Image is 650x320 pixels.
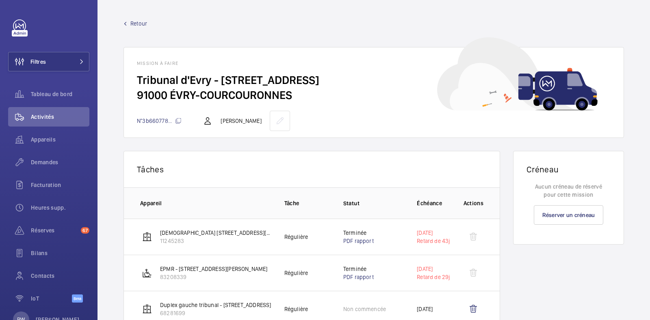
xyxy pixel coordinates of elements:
[31,294,72,303] span: IoT
[137,60,611,66] h1: Mission à faire
[142,268,152,278] img: platform_lift.svg
[284,199,330,207] p: Tâche
[81,227,89,234] span: 67
[160,301,271,309] p: Duplex gauche tribunal - [STREET_ADDRESS]
[464,199,483,207] p: Actions
[142,304,152,314] img: elevator.svg
[417,229,450,237] p: [DATE]
[72,294,83,303] span: Beta
[137,118,182,124] span: N°3b660778...
[343,265,374,273] p: Terminée
[160,237,271,245] p: 11245283
[534,205,604,225] a: Réserver un créneau
[137,88,611,103] h2: 91000 ÉVRY-COURCOURONNES
[343,305,386,313] p: Non commencée
[160,273,268,281] p: 83208339
[31,158,89,166] span: Demandes
[31,181,89,189] span: Facturation
[417,199,450,207] p: Échéance
[31,272,89,280] span: Contacts
[31,90,89,98] span: Tableau de bord
[284,269,308,277] p: Régulière
[526,183,611,199] p: Aucun créneau de réservé pour cette mission
[160,229,271,237] p: [DEMOGRAPHIC_DATA] [STREET_ADDRESS][PERSON_NAME]
[417,237,450,245] p: Retard de 43j
[30,58,46,66] span: Filtres
[417,305,433,313] p: [DATE]
[31,204,89,212] span: Heures supp.
[31,135,89,144] span: Appareils
[31,113,89,121] span: Activités
[284,305,308,313] p: Régulière
[137,164,487,174] p: Tâches
[343,229,374,237] p: Terminée
[343,238,374,244] a: PDF rapport
[137,73,611,88] h2: Tribunal d'Evry - [STREET_ADDRESS]
[31,226,78,234] span: Réserves
[130,19,147,28] span: Retour
[160,265,268,273] p: EPMR - [STREET_ADDRESS][PERSON_NAME]
[140,199,271,207] p: Appareil
[8,52,89,71] button: Filtres
[417,273,450,281] p: Retard de 29j
[343,199,404,207] p: Statut
[221,117,261,125] p: [PERSON_NAME]
[437,37,598,111] img: car delivery
[142,232,152,242] img: elevator.svg
[526,164,611,174] h1: Créneau
[417,265,450,273] p: [DATE]
[160,309,271,317] p: 68281699
[343,274,374,280] a: PDF rapport
[31,249,89,257] span: Bilans
[284,233,308,241] p: Régulière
